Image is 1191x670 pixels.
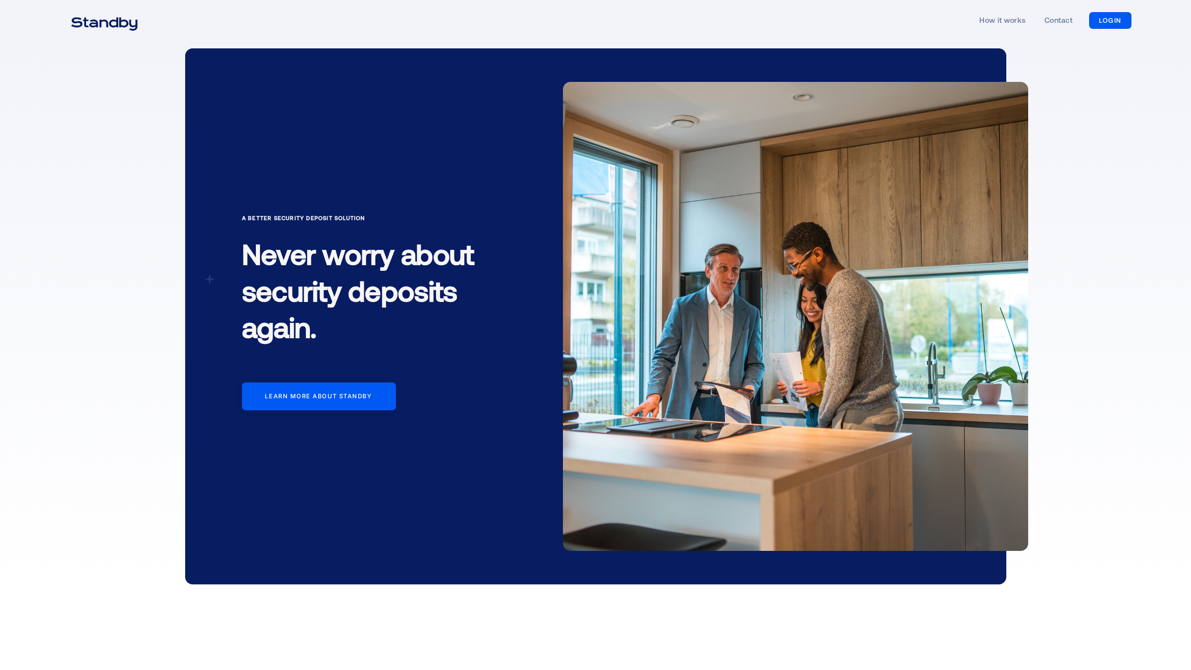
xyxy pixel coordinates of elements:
div: A Better Security Deposit Solution [242,213,502,222]
a: LOGIN [1089,12,1131,29]
h1: Never worry about security deposits again. [242,228,502,360]
a: home [60,11,149,30]
a: Learn more about standby [242,382,396,410]
div: Learn more about standby [265,393,372,400]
